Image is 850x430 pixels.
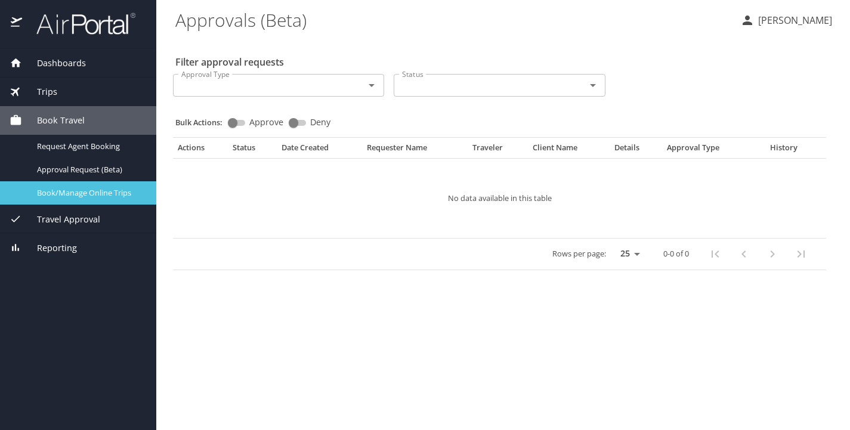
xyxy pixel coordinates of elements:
[37,141,142,152] span: Request Agent Booking
[662,143,756,158] th: Approval Type
[37,187,142,199] span: Book/Manage Online Trips
[173,143,228,158] th: Actions
[735,10,837,31] button: [PERSON_NAME]
[468,143,528,158] th: Traveler
[22,213,100,226] span: Travel Approval
[22,114,85,127] span: Book Travel
[585,77,601,94] button: Open
[362,143,468,158] th: Requester Name
[175,52,284,72] h2: Filter approval requests
[249,118,283,126] span: Approve
[552,250,606,258] p: Rows per page:
[22,242,77,255] span: Reporting
[756,143,812,158] th: History
[310,118,330,126] span: Deny
[528,143,610,158] th: Client Name
[277,143,362,158] th: Date Created
[610,143,662,158] th: Details
[175,117,232,128] p: Bulk Actions:
[175,1,731,38] h1: Approvals (Beta)
[663,250,689,258] p: 0-0 of 0
[755,13,832,27] p: [PERSON_NAME]
[11,12,23,35] img: icon-airportal.png
[209,194,790,202] p: No data available in this table
[22,57,86,70] span: Dashboards
[363,77,380,94] button: Open
[23,12,135,35] img: airportal-logo.png
[228,143,277,158] th: Status
[173,143,826,270] table: Approval table
[37,164,142,175] span: Approval Request (Beta)
[22,85,57,98] span: Trips
[611,245,644,263] select: rows per page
